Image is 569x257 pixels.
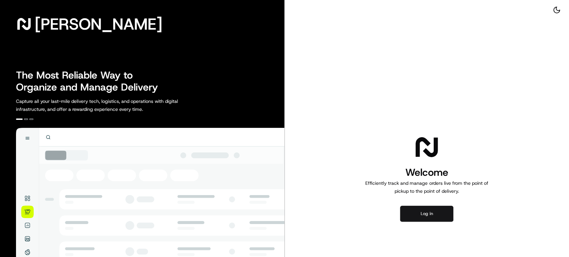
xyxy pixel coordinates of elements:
p: Capture all your last-mile delivery tech, logistics, and operations with digital infrastructure, ... [16,97,208,113]
h1: Welcome [363,166,491,179]
button: Log in [400,206,453,222]
h2: The Most Reliable Way to Organize and Manage Delivery [16,69,165,93]
span: [PERSON_NAME] [35,17,162,31]
p: Efficiently track and manage orders live from the point of pickup to the point of delivery. [363,179,491,195]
